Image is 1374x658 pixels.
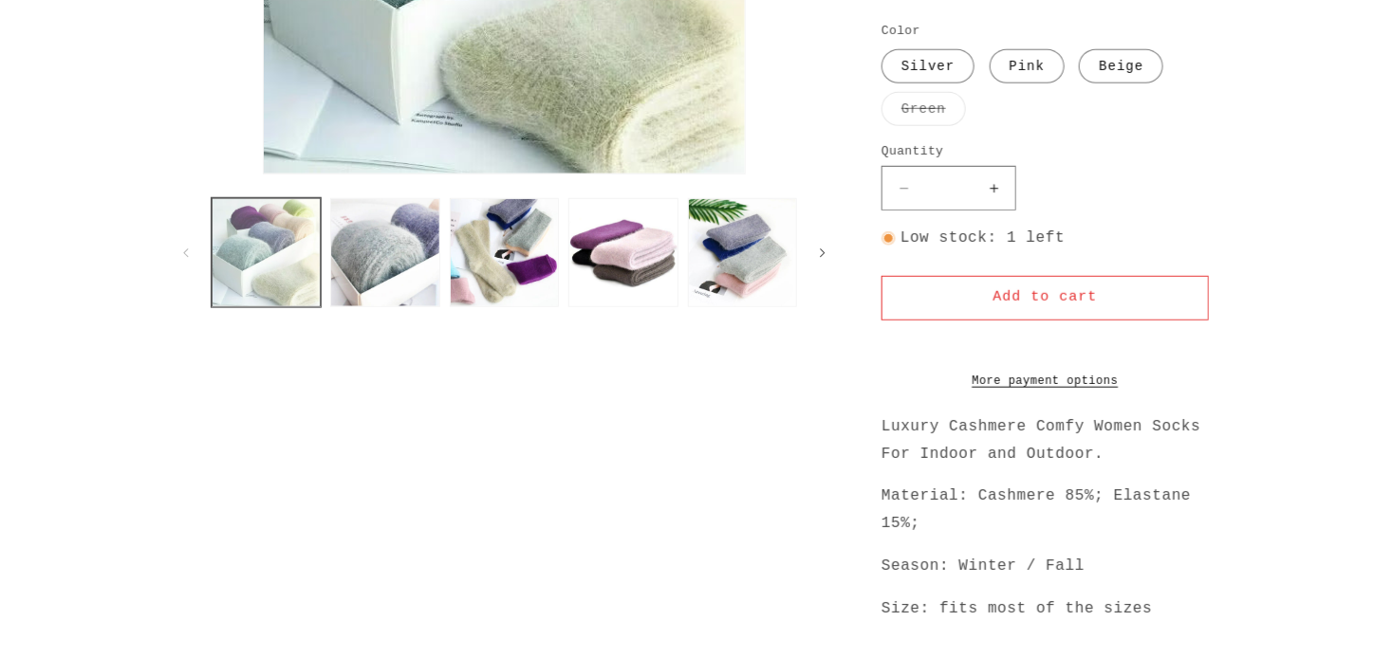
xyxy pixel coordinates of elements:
[882,225,1209,252] p: Low stock: 1 left
[882,142,1209,161] label: Quantity
[882,92,966,126] label: Green
[330,198,439,307] button: Load image 2 in gallery view
[568,198,678,307] button: Load image 4 in gallery view
[212,198,321,307] button: Load image 1 in gallery view
[882,595,1209,623] p: Size: fits most of the sizes
[882,373,1209,390] a: More payment options
[802,232,844,274] button: Slide right
[882,276,1209,320] button: Add to cart
[882,413,1209,468] p: Luxury Cashmere Comfy Women Socks For Indoor and Outdoor.
[882,483,1209,538] p: Material: Cashmere 85%; Elastane 15%;
[990,49,1066,83] label: Pink
[688,198,797,307] button: Load image 5 in gallery view
[165,232,207,274] button: Slide left
[882,22,922,41] legend: Color
[450,198,559,307] button: Load image 3 in gallery view
[882,49,975,83] label: Silver
[1079,49,1163,83] label: Beige
[882,553,1209,580] p: Season: Winter / Fall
